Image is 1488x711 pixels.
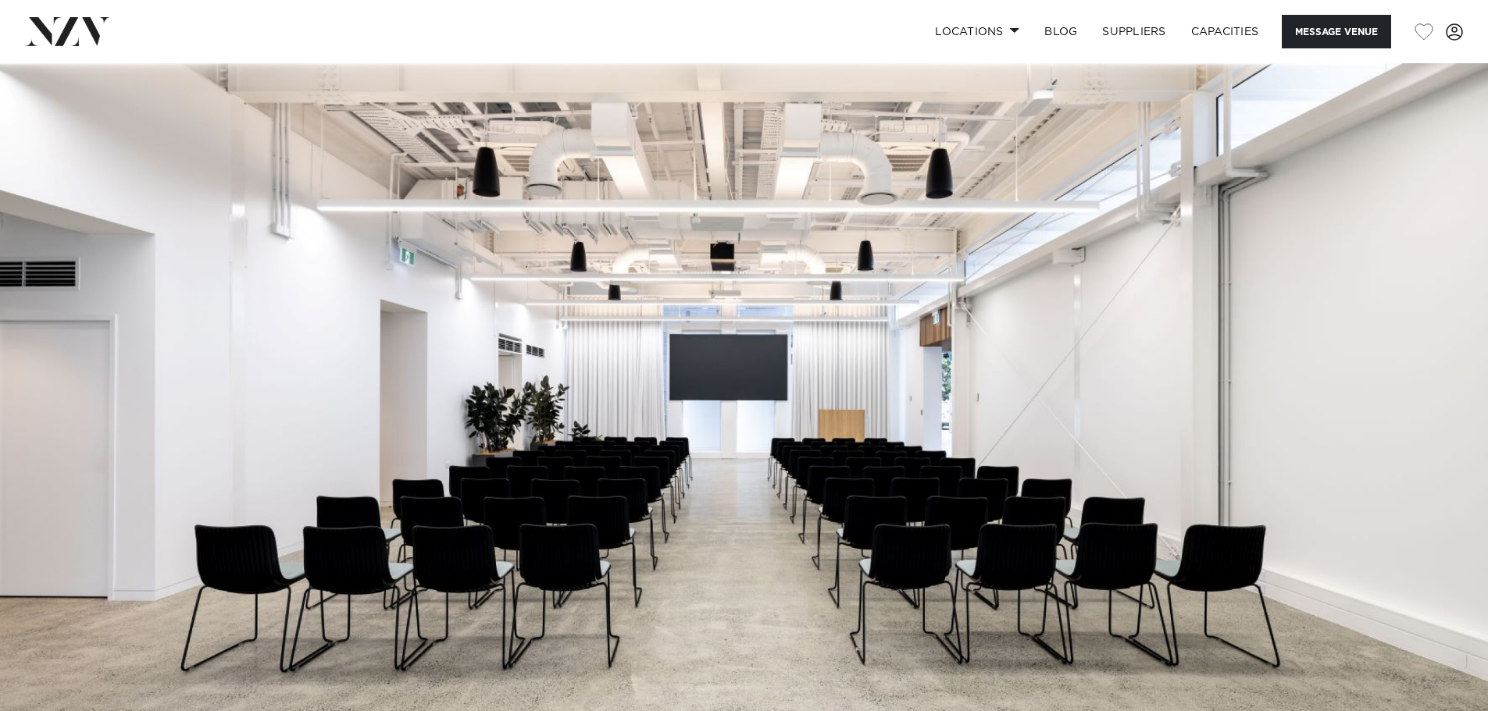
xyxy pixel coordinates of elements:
button: Message Venue [1282,15,1391,48]
a: BLOG [1032,15,1090,48]
img: nzv-logo.png [25,17,110,45]
a: Locations [922,15,1032,48]
a: Capacities [1179,15,1272,48]
a: SUPPLIERS [1090,15,1178,48]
